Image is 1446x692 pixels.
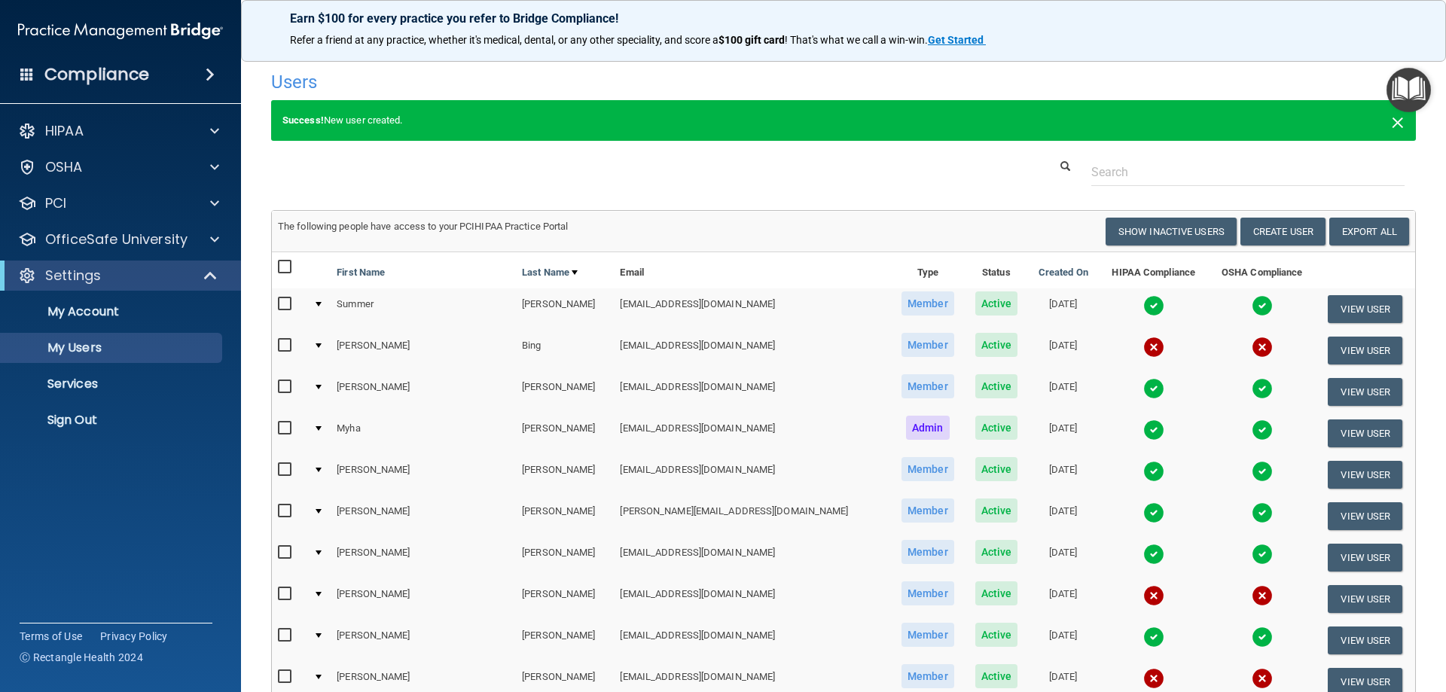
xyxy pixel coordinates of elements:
img: cross.ca9f0e7f.svg [1143,337,1164,358]
a: PCI [18,194,219,212]
button: View User [1328,585,1402,613]
a: Get Started [928,34,986,46]
span: Member [901,291,954,316]
button: View User [1328,337,1402,364]
td: Bing [516,330,614,371]
a: OfficeSafe University [18,230,219,248]
img: tick.e7d51cea.svg [1252,378,1273,399]
span: Admin [906,416,950,440]
button: View User [1328,626,1402,654]
p: My Users [10,340,215,355]
img: cross.ca9f0e7f.svg [1252,337,1273,358]
span: Active [975,581,1018,605]
td: [PERSON_NAME] [331,454,516,495]
a: Settings [18,267,218,285]
td: [PERSON_NAME] [331,371,516,413]
img: tick.e7d51cea.svg [1252,295,1273,316]
span: ! That's what we call a win-win. [785,34,928,46]
td: [DATE] [1028,371,1099,413]
span: Member [901,457,954,481]
a: Export All [1329,218,1409,245]
span: Active [975,291,1018,316]
span: Active [975,333,1018,357]
td: [DATE] [1028,288,1099,330]
td: [DATE] [1028,413,1099,454]
span: Member [901,498,954,523]
td: [PERSON_NAME] [516,288,614,330]
p: My Account [10,304,215,319]
span: Active [975,498,1018,523]
img: tick.e7d51cea.svg [1143,502,1164,523]
button: View User [1328,461,1402,489]
a: Last Name [522,264,578,282]
td: [EMAIL_ADDRESS][DOMAIN_NAME] [614,578,890,620]
img: tick.e7d51cea.svg [1252,502,1273,523]
td: [PERSON_NAME] [516,537,614,578]
button: View User [1328,295,1402,323]
span: Active [975,416,1018,440]
p: OSHA [45,158,83,176]
td: [PERSON_NAME] [331,330,516,371]
h4: Compliance [44,64,149,85]
span: Active [975,540,1018,564]
button: View User [1328,502,1402,530]
span: Active [975,457,1018,481]
button: Show Inactive Users [1106,218,1237,245]
span: Active [975,623,1018,647]
td: [DATE] [1028,330,1099,371]
span: Member [901,333,954,357]
img: tick.e7d51cea.svg [1252,419,1273,441]
th: Email [614,252,890,288]
p: Services [10,376,215,392]
td: [EMAIL_ADDRESS][DOMAIN_NAME] [614,330,890,371]
span: The following people have access to your PCIHIPAA Practice Portal [278,221,569,232]
img: cross.ca9f0e7f.svg [1143,668,1164,689]
img: tick.e7d51cea.svg [1252,461,1273,482]
td: [EMAIL_ADDRESS][DOMAIN_NAME] [614,537,890,578]
td: [EMAIL_ADDRESS][DOMAIN_NAME] [614,288,890,330]
td: [DATE] [1028,537,1099,578]
td: [PERSON_NAME] [331,537,516,578]
img: cross.ca9f0e7f.svg [1252,668,1273,689]
img: tick.e7d51cea.svg [1252,626,1273,648]
th: Type [891,252,965,288]
a: Privacy Policy [100,629,168,644]
td: [PERSON_NAME] [516,371,614,413]
td: [DATE] [1028,495,1099,537]
strong: Get Started [928,34,984,46]
th: Status [965,252,1028,288]
th: HIPAA Compliance [1099,252,1209,288]
p: HIPAA [45,122,84,140]
span: Member [901,374,954,398]
span: Active [975,664,1018,688]
a: Terms of Use [20,629,82,644]
strong: $100 gift card [718,34,785,46]
td: [PERSON_NAME] [331,495,516,537]
span: Member [901,664,954,688]
button: View User [1328,419,1402,447]
td: [PERSON_NAME] [516,495,614,537]
img: cross.ca9f0e7f.svg [1252,585,1273,606]
input: Search [1091,158,1405,186]
a: First Name [337,264,385,282]
td: [PERSON_NAME][EMAIL_ADDRESS][DOMAIN_NAME] [614,495,890,537]
span: Ⓒ Rectangle Health 2024 [20,650,143,665]
p: Settings [45,267,101,285]
button: Open Resource Center [1387,68,1431,112]
p: PCI [45,194,66,212]
span: Member [901,581,954,605]
td: Summer [331,288,516,330]
td: [PERSON_NAME] [516,454,614,495]
td: [EMAIL_ADDRESS][DOMAIN_NAME] [614,413,890,454]
td: [PERSON_NAME] [516,413,614,454]
td: [PERSON_NAME] [516,620,614,661]
img: tick.e7d51cea.svg [1143,419,1164,441]
div: New user created. [271,100,1416,141]
button: Create User [1240,218,1325,245]
p: Sign Out [10,413,215,428]
td: Myha [331,413,516,454]
a: OSHA [18,158,219,176]
button: View User [1328,378,1402,406]
img: tick.e7d51cea.svg [1143,626,1164,648]
td: [DATE] [1028,454,1099,495]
